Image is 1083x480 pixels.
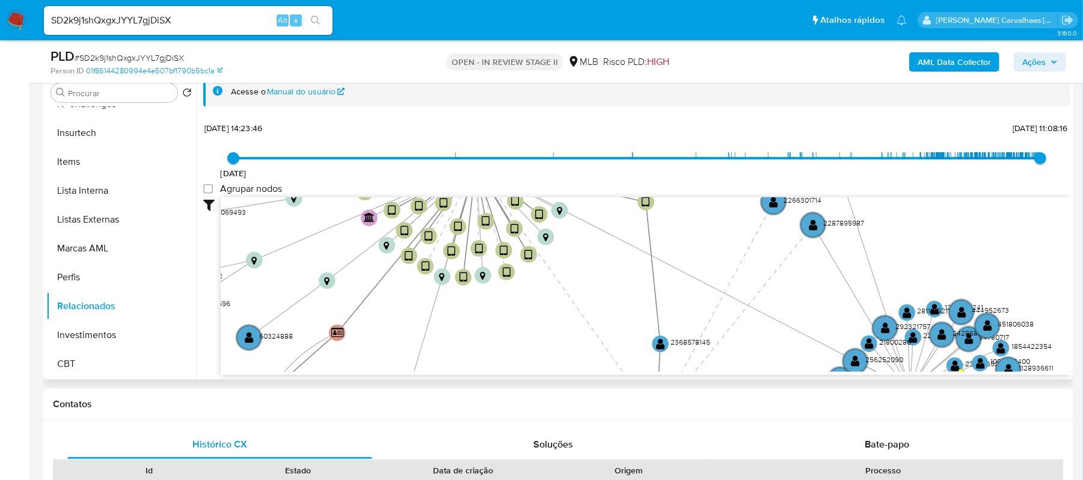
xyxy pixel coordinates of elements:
text: 1095976400 [990,356,1030,366]
text: 242868292 [953,328,990,338]
text:  [400,225,408,237]
div: Id [83,464,215,476]
input: Agrupar nodos [203,184,213,194]
span: Bate-papo [865,437,909,451]
text:  [364,212,375,222]
text: 1294245241 [945,302,984,312]
a: Notificações [897,15,907,25]
text:  [535,209,543,221]
text:  [809,219,818,231]
text:  [938,328,947,340]
text:  [361,186,369,198]
a: Sair [1061,14,1074,26]
div: MLB [568,55,598,69]
button: Items [46,147,197,176]
div: Processo [711,464,1055,476]
text:  [997,342,1006,354]
text: 1854422354 [1011,341,1052,351]
text:  [851,355,860,367]
text: 60324888 [259,330,293,340]
span: # SD2k9j1shQxgxJYYL7gjDiSX [75,52,184,64]
text:  [405,250,413,262]
text: 2368578145 [671,337,711,347]
text: 1128936611 [1019,363,1054,373]
text:  [480,271,485,280]
text:  [331,327,344,338]
text:  [957,306,966,318]
button: Relacionados [46,292,197,321]
input: Procurar [68,88,173,99]
span: s [294,14,298,26]
text:  [525,248,533,260]
text: 281113521 [918,306,948,316]
button: Listas Externas [46,205,197,234]
text:  [903,306,912,318]
text: 222069493 [208,207,246,217]
span: Soluções [533,437,573,451]
text:  [976,357,985,369]
span: [DATE] [221,167,247,179]
text: 444952673 [972,305,1009,315]
a: 01f86144280994e4e507bf1790b5bc1a [86,66,222,76]
b: AML Data Collector [918,52,991,72]
span: Atalhos rápidos [820,14,885,26]
span: [DATE] 14:23:46 [204,122,262,134]
text:  [482,215,490,227]
text:  [881,322,890,334]
text:  [440,272,445,282]
text:  [324,277,330,286]
text:  [965,333,974,345]
button: Investimentos [46,321,197,349]
button: search-icon [303,12,328,29]
text: 232266526 [965,358,1003,369]
div: Data de criação [381,464,545,476]
text:  [251,256,257,265]
text:  [951,360,960,372]
p: OPEN - IN REVIEW STAGE II [447,54,563,70]
text: 256252090 [866,354,904,365]
text:  [459,271,467,283]
span: Acesse o [231,86,266,97]
text:  [511,223,518,235]
text:  [422,260,429,272]
text: 1872999092 [183,271,222,281]
text: 451806038 [998,319,1034,329]
button: Ações [1014,52,1066,72]
text: 2287895987 [823,218,864,228]
text:  [388,205,396,217]
text:  [930,303,939,315]
button: Lista Interna [46,176,197,205]
span: Agrupar nodos [220,183,282,195]
text:  [543,233,548,242]
text:  [475,242,483,254]
text:  [642,196,650,208]
p: sara.carvalhaes@mercadopago.com.br [936,14,1058,26]
span: Risco PLD: [603,55,669,69]
text:  [291,194,296,203]
text:  [415,200,423,212]
text:  [384,241,389,250]
h1: Contatos [53,398,1064,410]
text:  [865,337,874,349]
div: Origem [563,464,695,476]
text: 501372596 [195,298,230,309]
text:  [245,331,254,343]
button: CBT [46,349,197,378]
button: Procurar [56,88,66,97]
span: 3.160.0 [1057,28,1077,38]
b: Person ID [51,66,84,76]
text:  [512,195,520,208]
text:  [1004,363,1013,375]
span: [DATE] 11:08:16 [1013,122,1067,134]
text:  [909,331,918,343]
button: Insurtech [46,118,197,147]
text:  [769,196,778,208]
span: Histórico CX [192,437,247,451]
button: Perfis [46,263,197,292]
text: 2266301714 [784,195,822,205]
div: Estado [232,464,364,476]
text:  [503,266,511,278]
text: 292321757 [895,321,930,331]
button: Marcas AML [46,234,197,263]
text:  [447,245,455,257]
